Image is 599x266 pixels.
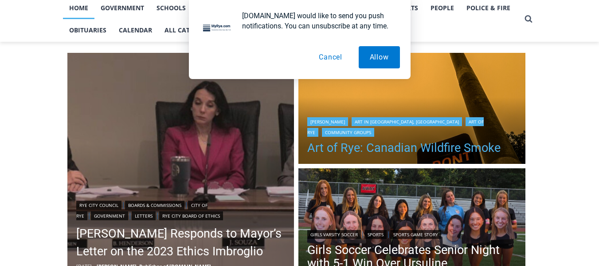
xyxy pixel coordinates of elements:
a: Community Groups [322,128,374,137]
div: [DOMAIN_NAME] would like to send you push notifications. You can unsubscribe at any time. [235,11,400,31]
a: Rye City Board of Ethics [159,211,223,220]
div: | | [307,228,517,239]
button: Allow [359,46,400,68]
div: | | | [307,115,517,137]
a: Letters [132,211,156,220]
a: Government [91,211,128,220]
a: [PERSON_NAME] Responds to Mayor’s Letter on the 2023 Ethics Imbroglio [76,225,286,260]
a: [PERSON_NAME] [307,117,348,126]
a: Boards & Commissions [125,201,184,210]
span: Intern @ [DOMAIN_NAME] [232,88,411,108]
div: | | | | | [76,199,286,220]
div: "I learned about the history of a place I’d honestly never considered even as a resident of [GEOG... [224,0,419,86]
a: Intern @ [DOMAIN_NAME] [213,86,430,111]
button: Cancel [308,46,353,68]
a: Art of Rye: Canadian Wildfire Smoke [307,141,517,155]
a: Sports Game Story [390,230,441,239]
a: Sports [364,230,387,239]
a: Art in [GEOGRAPHIC_DATA], [GEOGRAPHIC_DATA] [352,117,462,126]
img: notification icon [200,11,235,46]
a: Rye City Council [76,201,121,210]
a: Girls Varsity Soccer [307,230,361,239]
